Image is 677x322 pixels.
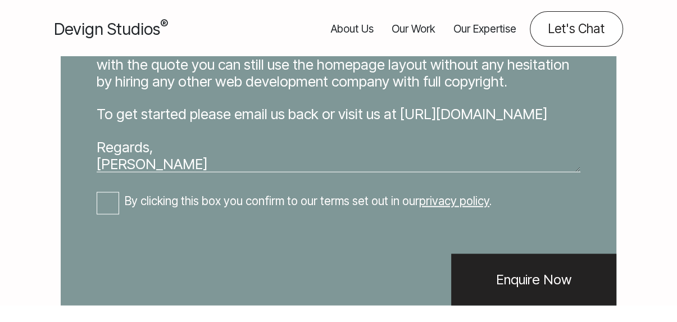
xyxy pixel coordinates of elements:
[453,11,516,47] a: Our Expertise
[530,11,623,47] a: Contact us about your project
[54,17,168,41] a: Devign Studios® Homepage
[392,11,435,47] a: Our Work
[331,11,374,47] a: About Us
[160,17,168,31] sup: ®
[54,19,168,39] span: Devign Studios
